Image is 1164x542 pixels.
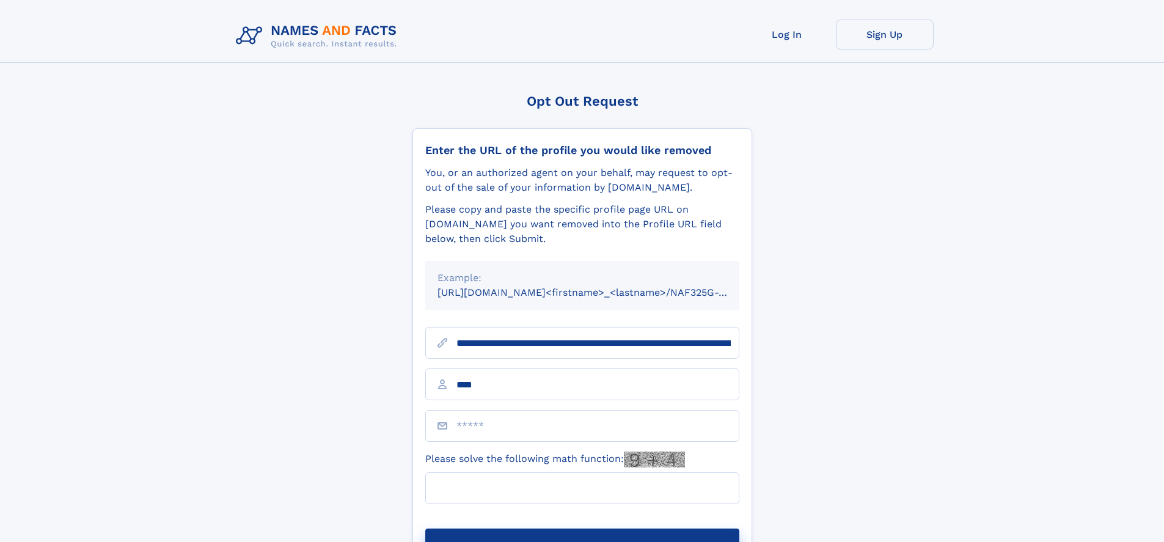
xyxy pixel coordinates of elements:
label: Please solve the following math function: [425,452,685,467]
a: Log In [738,20,836,49]
div: Opt Out Request [412,93,752,109]
div: Enter the URL of the profile you would like removed [425,144,739,157]
div: You, or an authorized agent on your behalf, may request to opt-out of the sale of your informatio... [425,166,739,195]
a: Sign Up [836,20,934,49]
small: [URL][DOMAIN_NAME]<firstname>_<lastname>/NAF325G-xxxxxxxx [437,287,763,298]
div: Example: [437,271,727,285]
div: Please copy and paste the specific profile page URL on [DOMAIN_NAME] you want removed into the Pr... [425,202,739,246]
img: Logo Names and Facts [231,20,407,53]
